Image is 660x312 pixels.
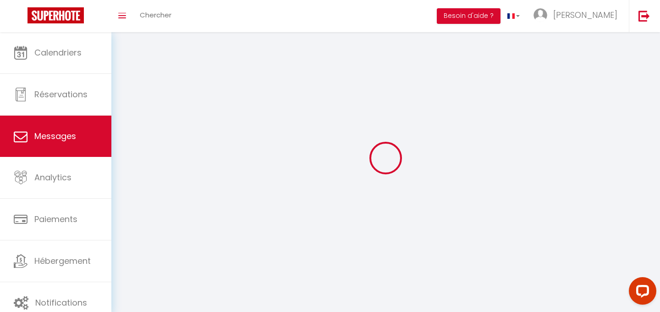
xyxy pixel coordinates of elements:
[140,10,171,20] span: Chercher
[34,213,77,225] span: Paiements
[553,9,617,21] span: [PERSON_NAME]
[621,273,660,312] iframe: LiveChat chat widget
[27,7,84,23] img: Super Booking
[638,10,650,22] img: logout
[437,8,500,24] button: Besoin d'aide ?
[34,255,91,267] span: Hébergement
[35,297,87,308] span: Notifications
[34,89,88,100] span: Réservations
[34,172,71,183] span: Analytics
[34,47,82,58] span: Calendriers
[533,8,547,22] img: ...
[34,130,76,142] span: Messages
